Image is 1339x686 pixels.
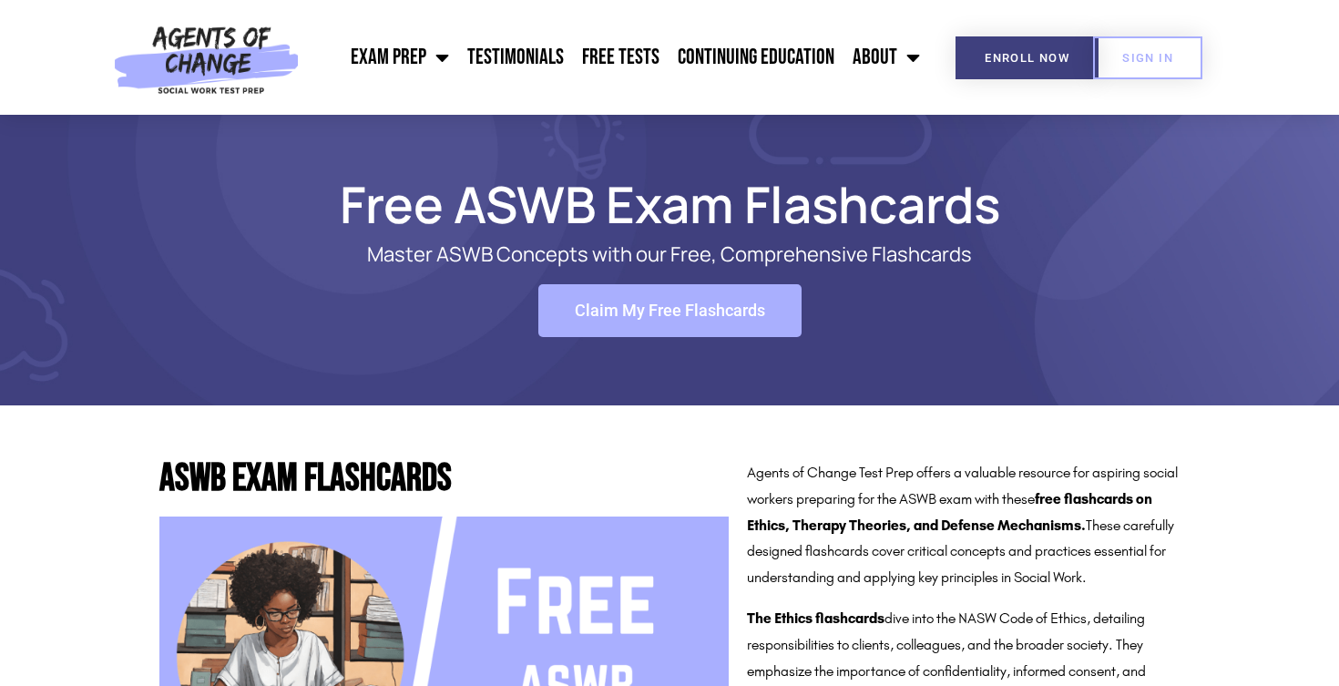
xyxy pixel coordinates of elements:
a: Claim My Free Flashcards [538,284,802,337]
span: Claim My Free Flashcards [575,302,765,319]
a: Enroll Now [956,36,1099,79]
a: Testimonials [458,35,573,80]
strong: The Ethics flashcards [747,609,884,627]
strong: free flashcards on Ethics, Therapy Theories, and Defense Mechanisms. [747,490,1152,534]
a: Free Tests [573,35,669,80]
a: Continuing Education [669,35,843,80]
span: SIGN IN [1122,52,1173,64]
p: Agents of Change Test Prep offers a valuable resource for aspiring social workers preparing for t... [747,460,1179,591]
nav: Menu [308,35,929,80]
a: SIGN IN [1093,36,1202,79]
h1: Free ASWB Exam Flashcards [150,183,1189,225]
h2: ASWB Exam Flashcards [159,460,729,498]
a: About [843,35,929,80]
p: Master ASWB Concepts with our Free, Comprehensive Flashcards [223,243,1116,266]
span: Enroll Now [985,52,1069,64]
a: Exam Prep [342,35,458,80]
